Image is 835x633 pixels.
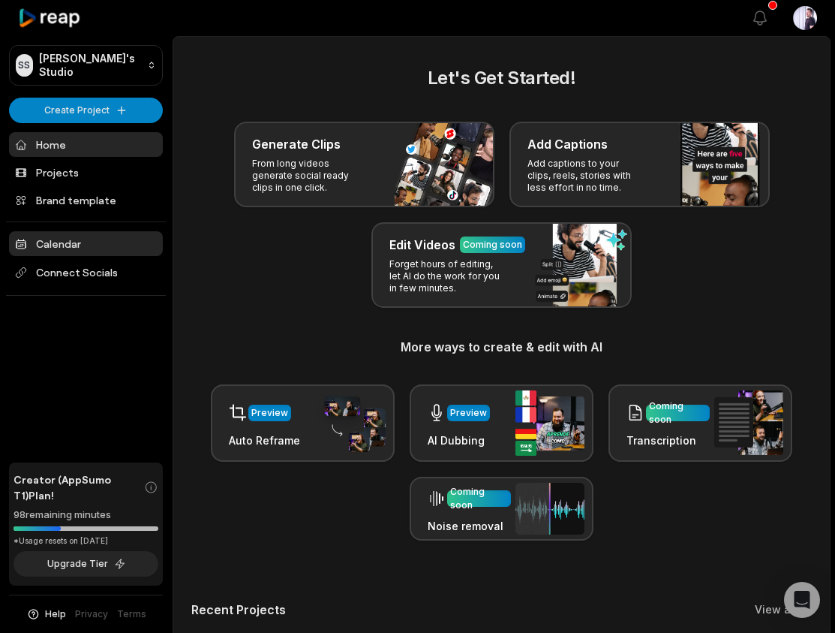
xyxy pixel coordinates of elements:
[626,433,710,448] h3: Transcription
[755,602,797,617] a: View all
[45,607,66,621] span: Help
[428,518,511,534] h3: Noise removal
[75,607,108,621] a: Privacy
[9,259,163,286] span: Connect Socials
[252,158,368,194] p: From long videos generate social ready clips in one click.
[428,433,490,448] h3: AI Dubbing
[389,258,506,294] p: Forget hours of editing, let AI do the work for you in few minutes.
[515,390,584,456] img: ai_dubbing.png
[14,472,144,503] span: Creator (AppSumo T1) Plan!
[527,158,644,194] p: Add captions to your clips, reels, stories with less effort in no time.
[191,338,812,356] h3: More ways to create & edit with AI
[191,602,286,617] h2: Recent Projects
[527,135,608,153] h3: Add Captions
[14,551,158,577] button: Upgrade Tier
[649,399,707,427] div: Coming soon
[389,236,455,254] h3: Edit Videos
[39,52,141,79] p: [PERSON_NAME]'s Studio
[463,238,522,252] div: Coming soon
[117,607,146,621] a: Terms
[9,231,163,256] a: Calendar
[229,433,300,448] h3: Auto Reframe
[251,406,288,420] div: Preview
[14,508,158,523] div: 98 remaining minutes
[26,607,66,621] button: Help
[515,483,584,535] img: noise_removal.png
[9,98,163,123] button: Create Project
[450,406,487,420] div: Preview
[317,394,386,453] img: auto_reframe.png
[714,390,783,455] img: transcription.png
[191,65,812,92] h2: Let's Get Started!
[252,135,341,153] h3: Generate Clips
[784,582,820,618] div: Open Intercom Messenger
[9,188,163,213] a: Brand template
[9,160,163,185] a: Projects
[450,485,508,512] div: Coming soon
[9,132,163,157] a: Home
[14,535,158,547] div: *Usage resets on [DATE]
[16,54,33,77] div: SS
